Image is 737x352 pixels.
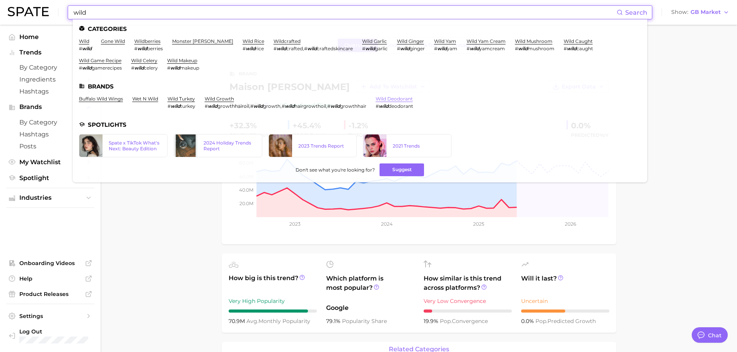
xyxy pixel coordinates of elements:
[250,103,253,109] span: #
[243,38,264,44] a: wild rice
[567,46,576,51] em: wild
[208,103,217,109] em: wild
[144,65,158,71] span: celery
[437,46,447,51] em: wild
[172,38,233,44] a: monster [PERSON_NAME]
[326,303,414,313] span: Google
[294,103,326,109] span: hairgrowthoil
[467,38,506,44] a: wild yam cream
[326,318,342,325] span: 79.1%
[73,6,617,19] input: Search here for a brand, industry, or ingredient
[470,46,479,51] em: wild
[528,46,554,51] span: mushroom
[6,101,94,113] button: Brands
[79,26,641,32] li: Categories
[440,318,488,325] span: convergence
[340,103,366,109] span: growthhair
[82,65,92,71] em: wild
[6,85,94,97] a: Hashtags
[171,103,180,109] em: wild
[277,46,286,51] em: wild
[79,58,121,63] a: wild game recipe
[289,221,300,227] tspan: 2023
[379,103,388,109] em: wild
[410,46,425,51] span: ginger
[255,46,264,51] span: rice
[79,134,168,157] a: Spate x TikTok What's Next: Beauty Edition
[515,38,552,44] a: wild mushroom
[134,38,161,44] a: wildberries
[424,296,512,306] div: Very Low Convergence
[317,46,353,51] span: craftedskincare
[174,134,262,157] a: 2024 Holiday Trends Report
[330,103,340,109] em: wild
[19,313,81,320] span: Settings
[79,96,123,102] a: buffalo wild wings
[6,116,94,128] a: by Category
[263,103,280,109] span: growth
[6,31,94,43] a: Home
[6,257,94,269] a: Onboarding Videos
[19,275,81,282] span: Help
[376,96,413,102] a: wild deodorant
[6,192,94,204] button: Industries
[6,73,94,85] a: Ingredients
[8,7,49,16] img: SPATE
[285,103,294,109] em: wild
[6,128,94,140] a: Hashtags
[147,46,163,51] span: berries
[6,288,94,300] a: Product Releases
[168,96,195,102] a: wild turkey
[229,296,317,306] div: Very High Popularity
[79,46,82,51] span: #
[521,318,535,325] span: 0.0%
[131,58,157,63] a: wild celery
[6,172,94,184] a: Spotlight
[243,46,246,51] span: #
[6,61,94,73] a: by Category
[282,103,285,109] span: #
[137,46,147,51] em: wild
[447,46,457,51] span: yam
[79,83,641,90] li: Brands
[381,221,392,227] tspan: 2024
[479,46,505,51] span: yamcream
[82,46,92,51] em: wild
[6,47,94,58] button: Trends
[342,318,387,325] span: popularity share
[6,156,94,168] a: My Watchlist
[473,221,484,227] tspan: 2025
[229,274,317,292] span: How big is this trend?
[521,274,609,292] span: Will it last?
[424,318,440,325] span: 19.9%
[307,46,317,51] em: wild
[564,46,567,51] span: #
[101,38,125,44] a: gone wild
[109,140,161,151] div: Spate x TikTok What's Next: Beauty Edition
[19,88,81,95] span: Hashtags
[388,103,413,109] span: deodorant
[565,221,576,227] tspan: 2026
[304,46,307,51] span: #
[180,65,199,71] span: makeup
[669,7,731,17] button: ShowGB Market
[131,65,134,71] span: #
[203,140,256,151] div: 2024 Holiday Trends Report
[625,9,647,16] span: Search
[19,291,81,298] span: Product Releases
[19,260,81,267] span: Onboarding Videos
[467,46,470,51] span: #
[274,46,277,51] span: #
[19,174,81,182] span: Spotlight
[217,103,249,109] span: growthhairoil
[362,46,365,51] span: #
[6,310,94,322] a: Settings
[564,38,593,44] a: wild caught
[535,318,547,325] abbr: popularity index
[205,103,208,109] span: #
[576,46,593,51] span: caught
[167,65,170,71] span: #
[363,134,451,157] a: 2021 Trends
[671,10,688,14] span: Show
[691,10,721,14] span: GB Market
